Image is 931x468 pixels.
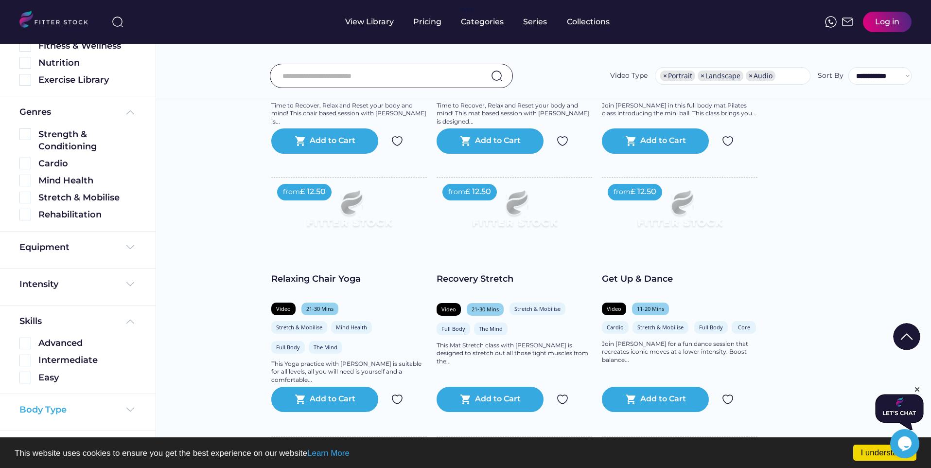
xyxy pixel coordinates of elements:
button: shopping_cart [460,135,472,147]
div: Video Type [610,71,648,81]
div: Video [276,305,291,312]
img: Rectangle%205126.svg [19,372,31,383]
img: Rectangle%205126.svg [19,355,31,366]
div: from [614,187,631,197]
div: Time to Recover, Relax and Reset your body and mind! This chair based session with [PERSON_NAME] ... [271,102,427,126]
img: Frame%2079%20%281%29.svg [452,178,577,248]
div: Add to Cart [310,135,355,147]
a: Learn More [307,449,350,458]
button: shopping_cart [295,394,306,405]
div: Add to Cart [475,394,521,405]
div: £ 12.50 [631,186,656,197]
img: Frame%20%284%29.svg [124,404,136,415]
li: Portrait [660,71,695,81]
div: Add to Cart [640,135,686,147]
div: View Library [345,17,394,27]
div: Stretch & Mobilise [514,305,561,312]
div: Full Body [699,324,723,331]
div: Sort By [818,71,843,81]
div: Recovery Stretch [437,273,592,285]
div: Intermediate [38,354,136,366]
img: meteor-icons_whatsapp%20%281%29.svg [825,16,837,28]
div: This Yoga practice with [PERSON_NAME] is suitable for all levels, all you will need is yourself a... [271,360,427,384]
div: Time to Recover, Relax and Reset your body and mind! This mat based session with [PERSON_NAME] is... [437,102,592,126]
img: Group%201000002324.svg [722,394,734,405]
div: Log in [875,17,899,27]
button: shopping_cart [295,135,306,147]
div: This Mat Stretch class with [PERSON_NAME] is designed to stretch out all those tight muscles from... [437,342,592,366]
span: × [663,72,667,79]
button: shopping_cart [625,394,637,405]
div: Video [441,306,456,313]
div: The Mind [314,343,337,351]
li: Audio [746,71,775,81]
div: Exercise Library [38,74,136,86]
img: Rectangle%205126.svg [19,338,31,349]
img: Rectangle%205126.svg [19,209,31,220]
img: Rectangle%205126.svg [19,74,31,86]
div: Join [PERSON_NAME] for a fun dance session that recreates iconic moves at a lower intensity. Boos... [602,340,757,364]
div: Get Up & Dance [602,273,757,285]
img: Group%201000002324.svg [557,394,568,405]
img: Frame%20%285%29.svg [124,107,136,118]
div: Add to Cart [475,135,521,147]
div: Mind Health [336,324,367,331]
img: search-normal.svg [491,70,503,82]
img: Rectangle%205126.svg [19,57,31,69]
button: shopping_cart [625,135,637,147]
div: Stretch & Mobilise [276,324,322,331]
div: Skills [19,315,44,327]
div: Relaxing Chair Yoga [271,273,427,285]
img: Group%201000002324.svg [557,135,568,147]
span: × [701,72,704,79]
div: Fitness & Wellness [38,40,136,52]
div: Add to Cart [640,394,686,405]
div: 11-20 Mins [637,305,664,312]
div: fvck [461,5,474,15]
div: Stretch & Mobilise [38,192,136,204]
div: Video [607,305,621,312]
img: Rectangle%205126.svg [19,40,31,52]
div: Nutrition [38,57,136,69]
a: I understand! [853,445,916,461]
div: £ 12.50 [300,186,326,197]
div: Join [PERSON_NAME] in this full body mat Pilates class introducing the mini ball. This class brin... [602,102,757,118]
div: Add to Cart [310,394,355,405]
img: Group%201000002322%20%281%29.svg [893,323,920,350]
div: Cardio [38,158,136,170]
div: Easy [38,372,136,384]
div: Full Body [441,325,465,332]
div: Core [737,324,751,331]
div: Collections [567,17,610,27]
img: Rectangle%205126.svg [19,175,31,186]
div: Genres [19,106,51,118]
img: Group%201000002324.svg [722,135,734,147]
div: £ 12.50 [465,186,491,197]
img: search-normal%203.svg [112,16,123,28]
img: Frame%2079%20%281%29.svg [617,178,742,248]
img: Group%201000002324.svg [391,135,403,147]
img: Rectangle%205126.svg [19,158,31,169]
div: Stretch & Mobilise [637,324,684,331]
div: Series [523,17,547,27]
div: Cardio [607,324,624,331]
iframe: chat widget [875,385,924,430]
img: Rectangle%205126.svg [19,192,31,203]
div: Advanced [38,337,136,349]
div: Strength & Conditioning [38,128,136,153]
img: Frame%2051.svg [842,16,853,28]
img: Frame%20%284%29.svg [124,241,136,253]
span: × [749,72,753,79]
img: Frame%20%285%29.svg [124,316,136,327]
div: Equipment [19,241,70,253]
div: 21-30 Mins [306,305,334,312]
img: Frame%2079%20%281%29.svg [287,178,411,248]
div: Categories [461,17,504,27]
div: The Mind [479,325,503,332]
div: Mind Health [38,175,136,187]
img: Frame%20%284%29.svg [124,278,136,290]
